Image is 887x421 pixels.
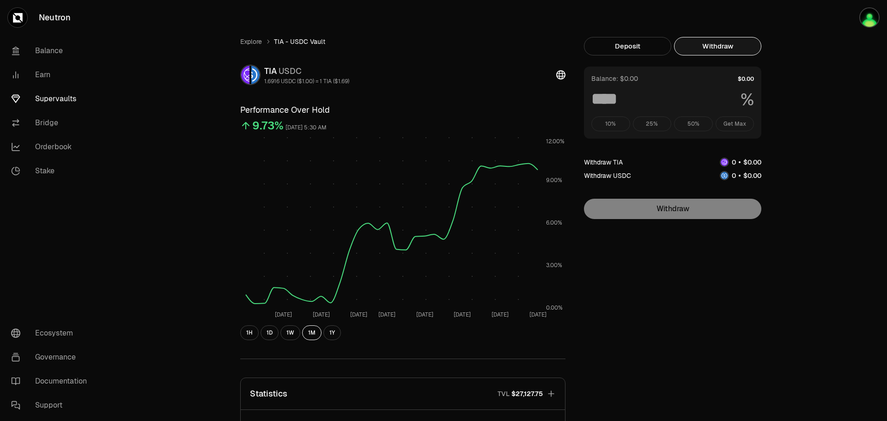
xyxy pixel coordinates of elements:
button: 1Y [323,325,341,340]
a: Documentation [4,369,100,393]
a: Bridge [4,111,100,135]
p: TVL [498,389,510,398]
span: $27,127.75 [511,389,543,398]
a: Ecosystem [4,321,100,345]
div: 9.73% [252,118,284,133]
button: Deposit [584,37,671,55]
a: Governance [4,345,100,369]
button: 1D [261,325,279,340]
tspan: [DATE] [313,311,330,318]
tspan: 9.00% [546,177,562,184]
tspan: 0.00% [546,304,563,311]
a: Support [4,393,100,417]
tspan: [DATE] [350,311,367,318]
div: TIA [264,65,349,78]
a: Supervaults [4,87,100,111]
img: TIA Logo [241,66,249,84]
img: USDC Logo [721,172,728,179]
a: Earn [4,63,100,87]
nav: breadcrumb [240,37,565,46]
div: Withdraw USDC [584,171,631,180]
div: 1.6916 USDC ($1.00) = 1 TIA ($1.69) [264,78,349,85]
span: TIA - USDC Vault [274,37,325,46]
button: 1H [240,325,259,340]
button: StatisticsTVL$27,127.75 [241,378,565,409]
img: TIA Logo [721,159,728,166]
a: Orderbook [4,135,100,159]
tspan: 12.00% [546,138,565,145]
tspan: [DATE] [378,311,395,318]
div: Withdraw TIA [584,158,623,167]
div: [DATE] 5:30 AM [286,122,327,133]
img: Tia [859,7,880,28]
tspan: [DATE] [454,311,471,318]
a: Explore [240,37,262,46]
tspan: 3.00% [546,262,562,269]
span: USDC [279,66,302,76]
div: Balance: $0.00 [591,74,638,83]
p: Statistics [250,387,287,400]
tspan: 6.00% [546,219,562,226]
tspan: [DATE] [416,311,433,318]
tspan: [DATE] [492,311,509,318]
button: Withdraw [674,37,761,55]
img: USDC Logo [251,66,260,84]
a: Stake [4,159,100,183]
tspan: [DATE] [529,311,547,318]
a: Balance [4,39,100,63]
span: % [741,91,754,109]
button: 1M [302,325,322,340]
button: 1W [280,325,300,340]
tspan: [DATE] [275,311,292,318]
h3: Performance Over Hold [240,104,565,116]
